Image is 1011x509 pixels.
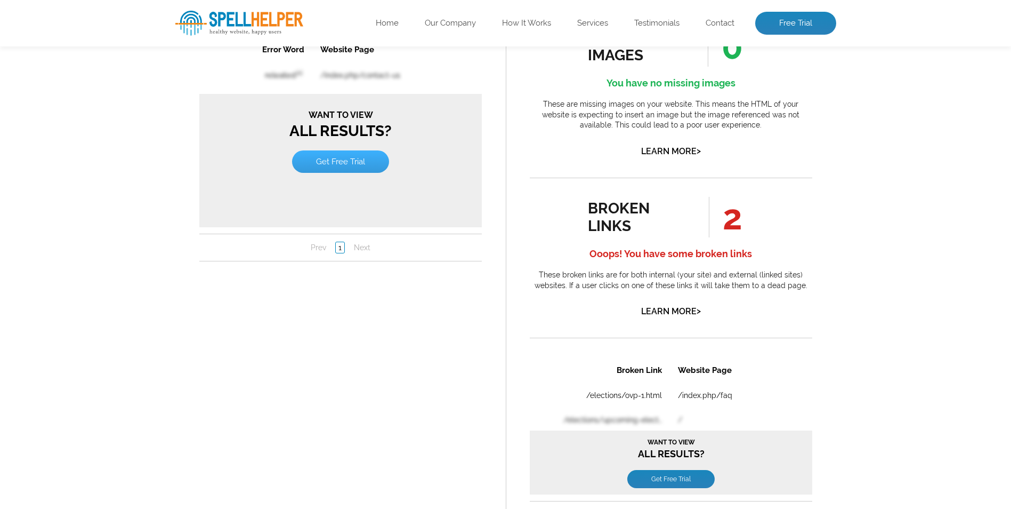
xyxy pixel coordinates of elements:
[114,1,255,26] th: Website Page
[175,11,303,36] img: SpellHelper
[141,1,225,26] th: Website Page
[5,74,277,104] h3: All Results?
[706,18,734,29] a: Contact
[136,152,145,164] a: 1
[376,18,399,29] a: Home
[1,1,140,26] th: Broken Link
[697,304,701,319] span: >
[641,146,701,156] a: Learn More>
[577,18,608,29] a: Services
[755,12,836,35] a: Free Trial
[5,82,277,102] h3: All Results?
[28,1,112,26] th: Error Word
[697,144,701,158] span: >
[530,270,812,291] p: These broken links are for both internal (your site) and external (linked sites) websites. If a u...
[136,205,145,217] a: 1
[634,18,680,29] a: Testimonials
[148,34,203,43] a: /index.php/faq
[530,99,812,131] p: These are missing images on your website. This means the HTML of your website is expecting to ins...
[641,306,701,316] a: Learn More>
[588,200,684,235] div: broken links
[530,245,812,263] h4: Ooops! You have some broken links
[709,197,742,237] span: 2
[502,18,551,29] a: How It Works
[5,82,277,89] span: Want to view
[5,74,277,84] span: Want to view
[93,114,190,137] a: Get Free Trial
[56,34,132,43] a: /elections/ovp-1.html
[530,75,812,92] h4: You have no missing images
[98,113,185,131] a: Get Free Trial
[425,18,476,29] a: Our Company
